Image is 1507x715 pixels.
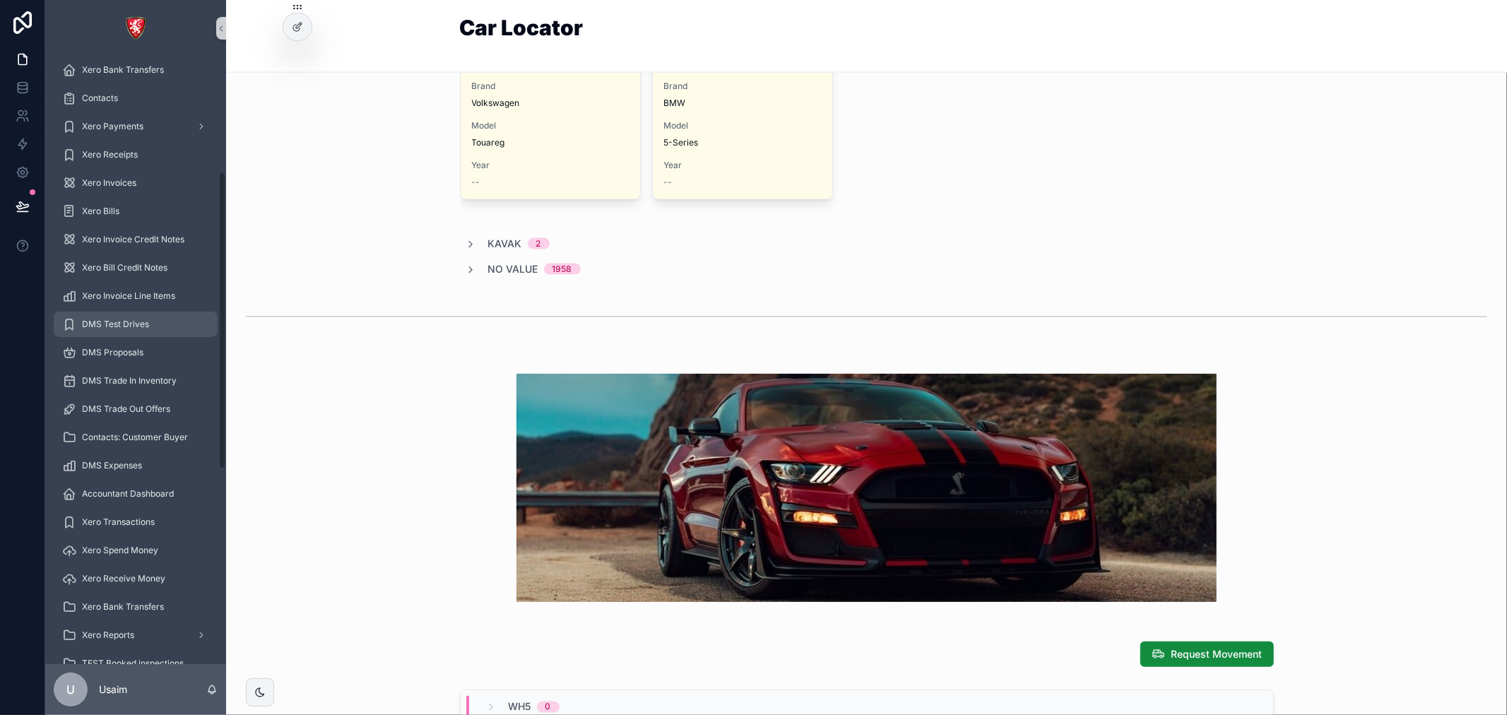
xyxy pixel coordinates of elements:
[472,177,480,188] span: --
[54,481,218,507] a: Accountant Dashboard
[54,114,218,139] a: Xero Payments
[54,651,218,676] a: TEST Booked inspections
[652,29,833,200] a: Stock ID2415BrandBMWModel5-SeriesYear--
[664,137,699,148] span: 5-Series
[82,432,188,443] span: Contacts: Customer Buyer
[54,340,218,365] a: DMS Proposals
[54,85,218,111] a: Contacts
[82,121,143,132] span: Xero Payments
[82,630,134,641] span: Xero Reports
[82,516,155,528] span: Xero Transactions
[45,57,226,664] div: scrollable content
[54,425,218,450] a: Contacts: Customer Buyer
[82,234,184,245] span: Xero Invoice Credit Notes
[54,368,218,394] a: DMS Trade In Inventory
[536,238,541,249] div: 2
[1140,642,1274,667] button: Request Movement
[54,227,218,252] a: Xero Invoice Credit Notes
[664,160,821,171] span: Year
[460,17,584,38] h1: Car Locator
[54,566,218,591] a: Xero Receive Money
[472,120,629,131] span: Model
[54,594,218,620] a: Xero Bank Transfers
[516,374,1217,602] img: 34378-jweutEO0OmJ5HCFPZYx5jhVlRPXHbpoq.jpg
[82,93,118,104] span: Contacts
[54,538,218,563] a: Xero Spend Money
[124,17,147,40] img: App logo
[509,700,531,714] span: WH5
[472,137,505,148] span: Touareg
[545,702,551,713] div: 0
[82,403,170,415] span: DMS Trade Out Offers
[82,460,142,471] span: DMS Expenses
[82,206,119,217] span: Xero Bills
[54,142,218,167] a: Xero Receipts
[552,264,572,275] div: 1958
[54,396,218,422] a: DMS Trade Out Offers
[54,199,218,224] a: Xero Bills
[488,237,522,251] span: Kavak
[82,658,184,669] span: TEST Booked inspections
[82,177,136,189] span: Xero Invoices
[472,97,520,109] span: Volkswagen
[82,262,167,273] span: Xero Bill Credit Notes
[54,312,218,337] a: DMS Test Drives
[82,290,175,302] span: Xero Invoice Line Items
[82,347,143,358] span: DMS Proposals
[82,545,158,556] span: Xero Spend Money
[1171,647,1263,661] span: Request Movement
[472,160,629,171] span: Year
[460,29,641,200] a: Stock ID2429BrandVolkswagenModelTouaregYear--
[488,262,538,276] span: No value
[664,81,821,92] span: Brand
[82,149,138,160] span: Xero Receipts
[664,97,686,109] span: BMW
[54,453,218,478] a: DMS Expenses
[472,81,629,92] span: Brand
[664,120,821,131] span: Model
[664,177,673,188] span: --
[54,57,218,83] a: Xero Bank Transfers
[54,283,218,309] a: Xero Invoice Line Items
[66,681,75,698] span: U
[99,682,127,697] p: Usaim
[54,255,218,280] a: Xero Bill Credit Notes
[54,170,218,196] a: Xero Invoices
[54,509,218,535] a: Xero Transactions
[82,375,177,386] span: DMS Trade In Inventory
[82,319,149,330] span: DMS Test Drives
[82,573,165,584] span: Xero Receive Money
[82,64,164,76] span: Xero Bank Transfers
[82,601,164,613] span: Xero Bank Transfers
[54,622,218,648] a: Xero Reports
[82,488,174,500] span: Accountant Dashboard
